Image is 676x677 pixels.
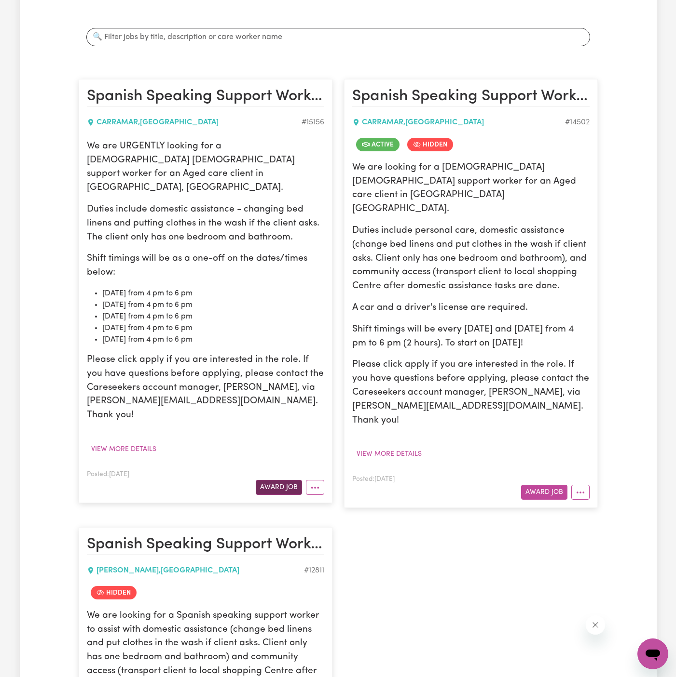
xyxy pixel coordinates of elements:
[352,323,590,351] p: Shift timings will be every [DATE] and [DATE] from 4 pm to 6 pm (2 hours). To start on [DATE]!
[352,447,426,462] button: View more details
[87,87,324,106] h2: Spanish Speaking Support Worker Needed In Carramar, NSW
[87,565,304,576] div: [PERSON_NAME] , [GEOGRAPHIC_DATA]
[87,117,302,128] div: CARRAMAR , [GEOGRAPHIC_DATA]
[87,203,324,244] p: Duties include domestic assistance - changing bed linens and putting clothes in the wash if the c...
[586,615,605,635] iframe: Close message
[352,358,590,427] p: Please click apply if you are interested in the role. If you have questions before applying, plea...
[102,322,324,334] li: [DATE] from 4 pm to 6 pm
[352,117,565,128] div: CARRAMAR , [GEOGRAPHIC_DATA]
[102,299,324,311] li: [DATE] from 4 pm to 6 pm
[256,480,302,495] button: Award Job
[304,565,324,576] div: Job ID #12811
[91,586,137,599] span: Job is hidden
[102,288,324,299] li: [DATE] from 4 pm to 6 pm
[87,471,129,478] span: Posted: [DATE]
[102,311,324,322] li: [DATE] from 4 pm to 6 pm
[352,476,395,482] span: Posted: [DATE]
[87,140,324,195] p: We are URGENTLY looking for a [DEMOGRAPHIC_DATA] [DEMOGRAPHIC_DATA] support worker for an Aged ca...
[102,334,324,345] li: [DATE] from 4 pm to 6 pm
[87,535,324,555] h2: Spanish Speaking Support Worker Needed Every Thursday In Mortdale, NSW
[637,638,668,669] iframe: Button to launch messaging window
[87,252,324,280] p: Shift timings will be as a one-off on the dates/times below:
[306,480,324,495] button: More options
[86,28,590,46] input: 🔍 Filter jobs by title, description or care worker name
[352,161,590,216] p: We are looking for a [DEMOGRAPHIC_DATA] [DEMOGRAPHIC_DATA] support worker for an Aged care client...
[87,442,161,457] button: View more details
[87,353,324,423] p: Please click apply if you are interested in the role. If you have questions before applying, plea...
[302,117,324,128] div: Job ID #15156
[352,224,590,293] p: Duties include personal care, domestic assistance (change bed linens and put clothes in the wash ...
[407,138,453,151] span: Job is hidden
[6,7,58,14] span: Need any help?
[352,301,590,315] p: A car and a driver's license are required.
[565,117,590,128] div: Job ID #14502
[521,485,567,500] button: Award Job
[352,87,590,106] h2: Spanish Speaking Support Worker Needed Every Monday And Friday In Carramar, NSW
[571,485,590,500] button: More options
[356,138,400,151] span: Job is active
